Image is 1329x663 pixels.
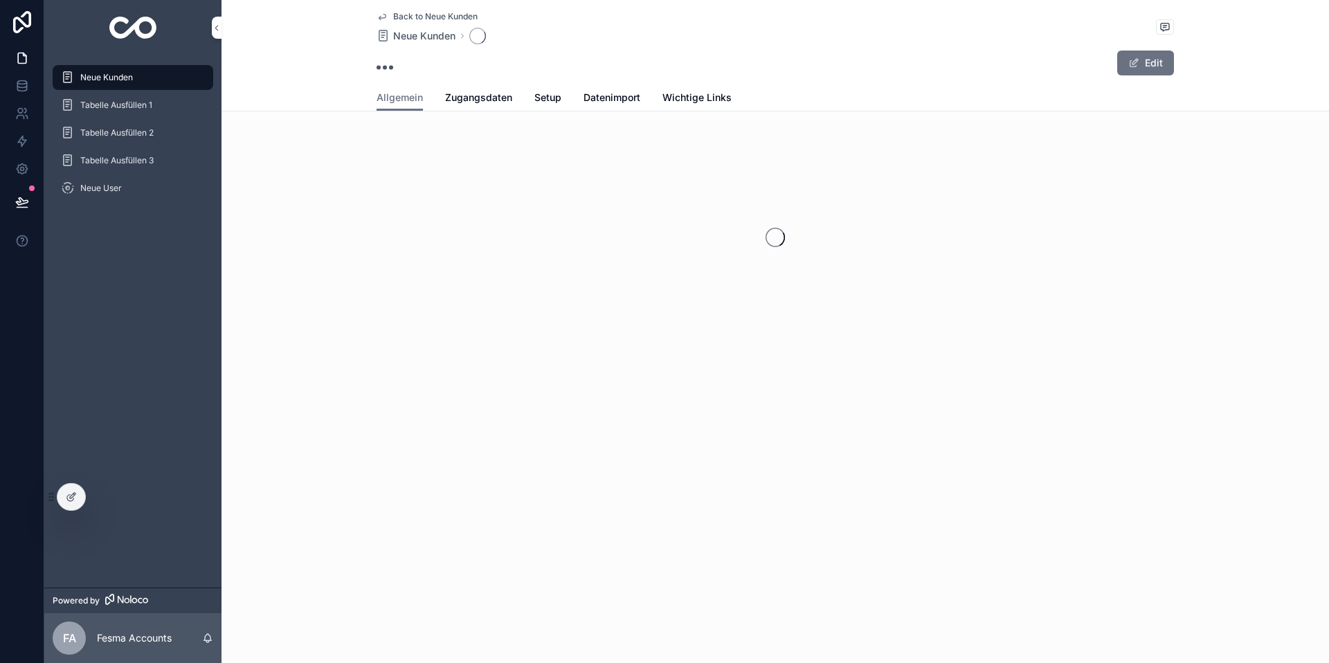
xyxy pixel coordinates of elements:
[53,93,213,118] a: Tabelle Ausfüllen 1
[534,85,561,113] a: Setup
[97,631,172,645] p: Fesma Accounts
[53,65,213,90] a: Neue Kunden
[63,630,76,646] span: FA
[393,29,455,43] span: Neue Kunden
[80,127,154,138] span: Tabelle Ausfüllen 2
[534,91,561,105] span: Setup
[393,11,478,22] span: Back to Neue Kunden
[662,85,732,113] a: Wichtige Links
[53,148,213,173] a: Tabelle Ausfüllen 3
[377,11,478,22] a: Back to Neue Kunden
[377,29,455,43] a: Neue Kunden
[44,55,221,219] div: scrollable content
[80,183,122,194] span: Neue User
[377,91,423,105] span: Allgemein
[109,17,157,39] img: App logo
[584,91,640,105] span: Datenimport
[53,176,213,201] a: Neue User
[1117,51,1174,75] button: Edit
[53,595,100,606] span: Powered by
[584,85,640,113] a: Datenimport
[80,100,152,111] span: Tabelle Ausfüllen 1
[445,85,512,113] a: Zugangsdaten
[80,72,133,83] span: Neue Kunden
[44,588,221,613] a: Powered by
[377,85,423,111] a: Allgemein
[53,120,213,145] a: Tabelle Ausfüllen 2
[662,91,732,105] span: Wichtige Links
[80,155,154,166] span: Tabelle Ausfüllen 3
[445,91,512,105] span: Zugangsdaten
